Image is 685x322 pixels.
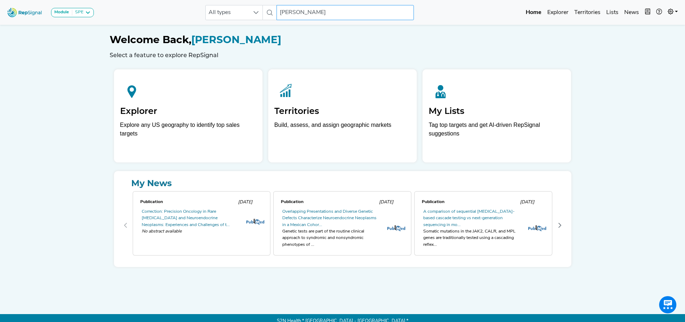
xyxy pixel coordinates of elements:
[51,8,94,17] button: ModuleSPE
[621,5,642,20] a: News
[131,190,272,261] div: 0
[423,210,515,227] a: A comparison of sequential [MEDICAL_DATA]-based cascade testing vs next-generation sequencing in ...
[528,225,546,231] img: pubmed_logo.fab3c44c.png
[274,121,411,142] p: Build, assess, and assign geographic markets
[429,121,565,142] p: Tag top targets and get AI-driven RepSignal suggestions
[544,5,571,20] a: Explorer
[520,200,534,204] span: [DATE]
[642,5,653,20] button: Intel Book
[282,228,381,248] div: Genetic tests are part of the routine clinical approach to syndromic and nonsyndromic phenotypes ...
[387,225,405,231] img: pubmed_logo.fab3c44c.png
[272,190,413,261] div: 1
[422,200,444,204] span: Publication
[268,69,417,162] a: TerritoriesBuild, assess, and assign geographic markets
[281,200,303,204] span: Publication
[413,190,554,261] div: 2
[429,106,565,116] h2: My Lists
[277,5,414,20] input: Search a physician or facility
[423,228,522,248] div: Somatic mutations in the JAK2, CALR, and MPL genes are traditionally tested using a cascading ref...
[142,210,230,227] a: Correction: Precision Oncology in Rare [MEDICAL_DATA] and Neuroendocrine Neoplasms: Experiences a...
[282,210,376,227] a: Overlapping Presentations and Diverse Genetic Defects Characterize Neuroendocrine Neoplasms in a ...
[523,5,544,20] a: Home
[246,218,264,225] img: pubmed_logo.fab3c44c.png
[120,106,256,116] h2: Explorer
[603,5,621,20] a: Lists
[110,34,576,46] h1: [PERSON_NAME]
[120,177,566,190] a: My News
[120,121,256,138] div: Explore any US geography to identify top sales targets
[379,200,393,204] span: [DATE]
[142,228,240,235] span: No abstract available
[423,69,571,162] a: My ListsTag top targets and get AI-driven RepSignal suggestions
[140,200,163,204] span: Publication
[238,200,252,204] span: [DATE]
[554,220,566,231] button: Next Page
[206,5,249,20] span: All types
[114,69,262,162] a: ExplorerExplore any US geography to identify top sales targets
[72,10,83,15] div: SPE
[54,10,69,14] strong: Module
[110,52,576,59] h6: Select a feature to explore RepSignal
[110,33,191,46] span: Welcome Back,
[571,5,603,20] a: Territories
[274,106,411,116] h2: Territories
